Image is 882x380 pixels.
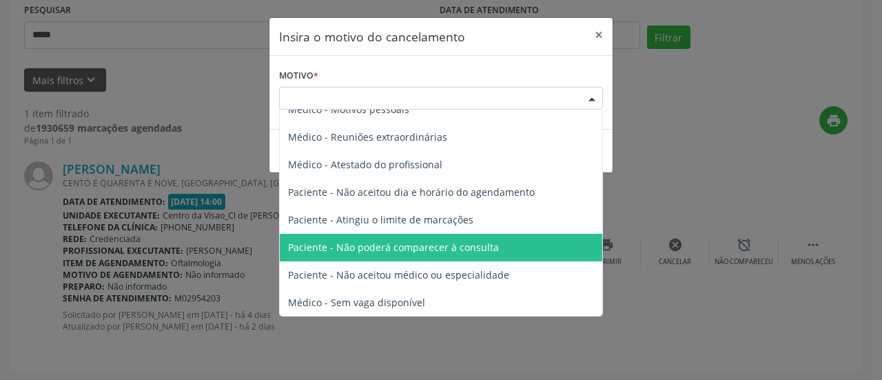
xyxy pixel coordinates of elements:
span: Paciente - Não aceitou médico ou especialidade [288,268,509,281]
span: Paciente - Não aceitou dia e horário do agendamento [288,186,535,199]
button: Close [585,18,613,52]
span: Médico - Atestado do profissional [288,158,442,171]
span: Médico - Sem vaga disponível [288,296,425,309]
span: Paciente - Não poderá comparecer à consulta [288,241,499,254]
label: Motivo [279,66,318,87]
span: Médico - Reuniões extraordinárias [288,130,447,143]
span: Paciente - Atingiu o limite de marcações [288,213,473,226]
span: Médico - Motivos pessoais [288,103,409,116]
h5: Insira o motivo do cancelamento [279,28,465,46]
